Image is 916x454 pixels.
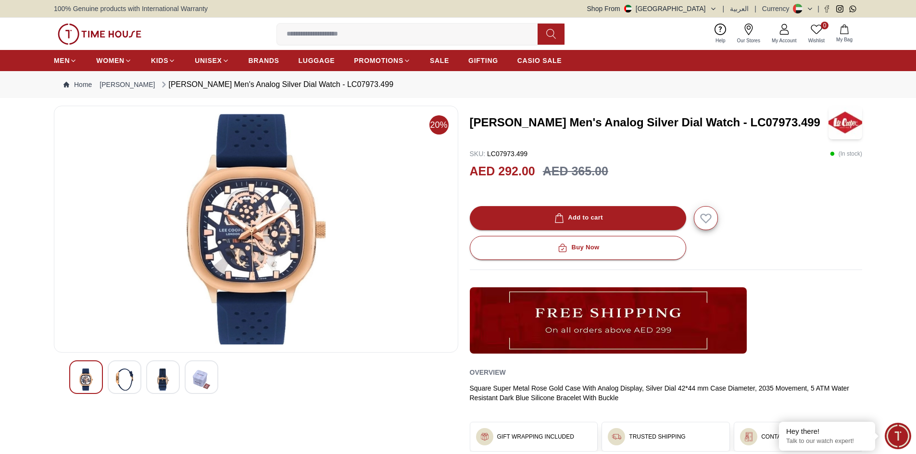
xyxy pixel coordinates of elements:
h2: AED 292.00 [470,162,535,181]
div: Square Super Metal Rose Gold Case With Analog Display, Silver Dial 42*44 mm Case Diameter, 2035 M... [470,383,863,403]
span: My Account [768,37,801,44]
button: My Bag [830,23,858,45]
a: WOMEN [96,52,132,69]
div: [PERSON_NAME] Men's Analog Silver Dial Watch - LC07973.499 [159,79,394,90]
a: Home [63,80,92,89]
span: | [754,4,756,13]
a: GIFTING [468,52,498,69]
img: ... [744,432,753,442]
div: Buy Now [556,242,599,253]
img: Lee Cooper Men's Analog Silver Dial Watch - LC07973.499 [116,368,133,391]
h3: GIFT WRAPPING INCLUDED [497,433,574,441]
img: Lee Cooper Men's Analog Silver Dial Watch - LC07973.499 [62,114,450,344]
span: SALE [430,56,449,65]
span: PROMOTIONS [354,56,403,65]
h3: TRUSTED SHIPPING [629,433,685,441]
span: | [723,4,725,13]
span: BRANDS [249,56,279,65]
a: Instagram [836,5,843,12]
img: ... [612,432,621,442]
img: Lee Cooper Men's Analog Silver Dial Watch - LC07973.499 [77,368,95,391]
button: Shop From[GEOGRAPHIC_DATA] [587,4,717,13]
a: CASIO SALE [517,52,562,69]
nav: Breadcrumb [54,71,862,98]
a: UNISEX [195,52,229,69]
h3: AED 365.00 [543,162,608,181]
span: WOMEN [96,56,125,65]
div: Add to cart [552,212,603,223]
a: SALE [430,52,449,69]
span: GIFTING [468,56,498,65]
a: Help [710,22,731,46]
div: Currency [762,4,793,13]
span: LUGGAGE [299,56,335,65]
a: Whatsapp [849,5,856,12]
button: Add to cart [470,206,686,230]
span: 0 [821,22,828,29]
h2: Overview [470,365,506,380]
span: UNISEX [195,56,222,65]
span: Help [712,37,729,44]
a: LUGGAGE [299,52,335,69]
h3: [PERSON_NAME] Men's Analog Silver Dial Watch - LC07973.499 [470,115,829,130]
span: SKU : [470,150,486,158]
button: العربية [730,4,749,13]
img: ... [470,287,747,354]
div: Hey there! [786,427,868,436]
button: Buy Now [470,236,686,260]
span: KIDS [151,56,168,65]
span: My Bag [832,36,856,43]
a: Our Stores [731,22,766,46]
a: Facebook [823,5,830,12]
span: Wishlist [804,37,828,44]
a: [PERSON_NAME] [100,80,155,89]
span: CASIO SALE [517,56,562,65]
p: ( In stock ) [830,149,862,159]
a: PROMOTIONS [354,52,411,69]
span: 20% [429,115,449,135]
span: | [817,4,819,13]
p: Talk to our watch expert! [786,437,868,445]
div: Chat Widget [885,423,911,449]
a: 0Wishlist [803,22,830,46]
img: Lee Cooper Men's Analog Silver Dial Watch - LC07973.499 [828,106,862,139]
p: LC07973.499 [470,149,528,159]
span: 100% Genuine products with International Warranty [54,4,208,13]
span: Our Stores [733,37,764,44]
img: Lee Cooper Men's Analog Silver Dial Watch - LC07973.499 [193,368,210,391]
img: Lee Cooper Men's Analog Silver Dial Watch - LC07973.499 [154,368,172,391]
a: BRANDS [249,52,279,69]
img: ... [58,24,141,45]
h3: CONTACTLESS DELIVERY [761,433,833,441]
span: MEN [54,56,70,65]
img: United Arab Emirates [624,5,632,12]
a: KIDS [151,52,176,69]
img: ... [480,432,489,442]
a: MEN [54,52,77,69]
